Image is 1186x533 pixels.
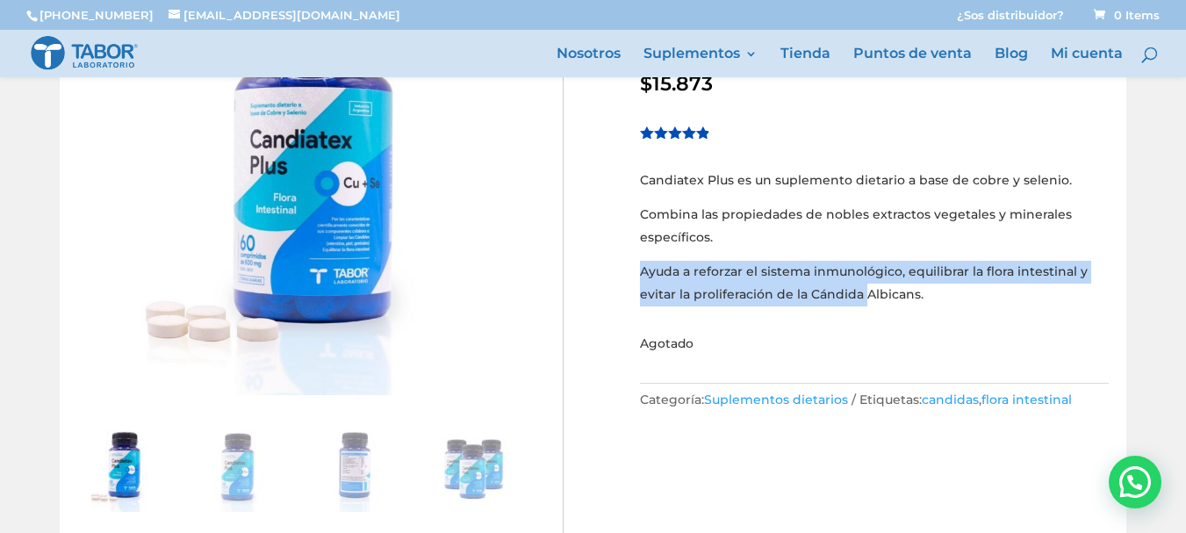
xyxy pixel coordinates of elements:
[194,424,282,512] img: Candiatex Plus frente
[981,392,1072,407] a: flora intestinal
[859,392,1072,407] span: Etiquetas: ,
[428,424,516,512] img: Candiatex Plus x3
[1051,47,1123,77] a: Mi cuenta
[640,204,1110,261] p: Combina las propiedades de nobles extractos vegetales y minerales específicos.
[640,126,709,225] span: Valorado sobre 5 basado en puntuaciones de clientes
[40,8,154,22] a: [PHONE_NUMBER]
[957,10,1064,30] a: ¿Sos distribuidor?
[169,8,400,22] a: [EMAIL_ADDRESS][DOMAIN_NAME]
[311,424,399,512] img: Candiatex Plus etiqueta
[640,261,1110,306] p: Ayuda a reforzar el sistema inmunológico, equilibrar la flora intestinal y evitar la proliferació...
[640,71,713,96] bdi: 15.873
[780,47,830,77] a: Tienda
[640,71,652,96] span: $
[643,47,758,77] a: Suplementos
[77,424,165,512] img: Candiatex Plus con pastillas
[640,392,859,407] span: Categoría:
[1090,8,1160,22] a: 0 Items
[1094,8,1160,22] span: 0 Items
[922,392,979,407] a: candidas
[995,47,1028,77] a: Blog
[557,47,621,77] a: Nosotros
[640,333,1110,356] p: Agotado
[640,126,711,139] div: Valorado en 4.85 de 5
[640,169,1110,205] p: Candiatex Plus es un suplemento dietario a base de cobre y selenio.
[853,47,972,77] a: Puntos de venta
[704,392,848,407] a: Suplementos dietarios
[30,34,139,72] img: Laboratorio Tabor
